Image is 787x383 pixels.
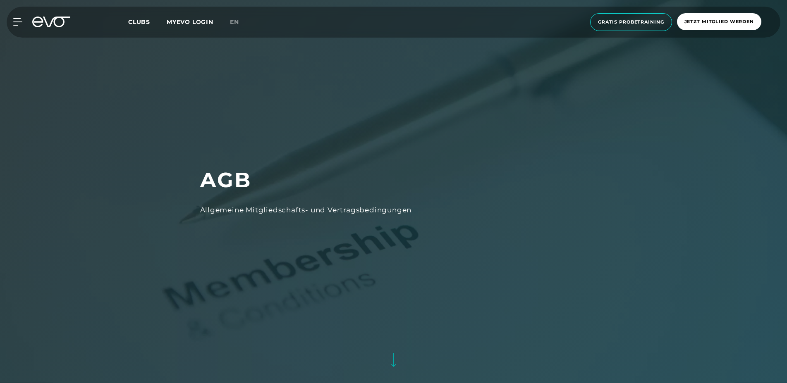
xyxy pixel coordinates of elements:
span: Jetzt Mitglied werden [684,18,754,25]
a: Gratis Probetraining [588,13,675,31]
span: Gratis Probetraining [598,19,664,26]
a: MYEVO LOGIN [167,18,213,26]
span: Clubs [128,18,150,26]
a: en [230,17,249,27]
a: Jetzt Mitglied werden [675,13,764,31]
h1: AGB [200,167,587,193]
a: Clubs [128,18,167,26]
div: Allgemeine Mitgliedschafts- und Vertragsbedingungen [200,203,587,216]
span: en [230,18,239,26]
